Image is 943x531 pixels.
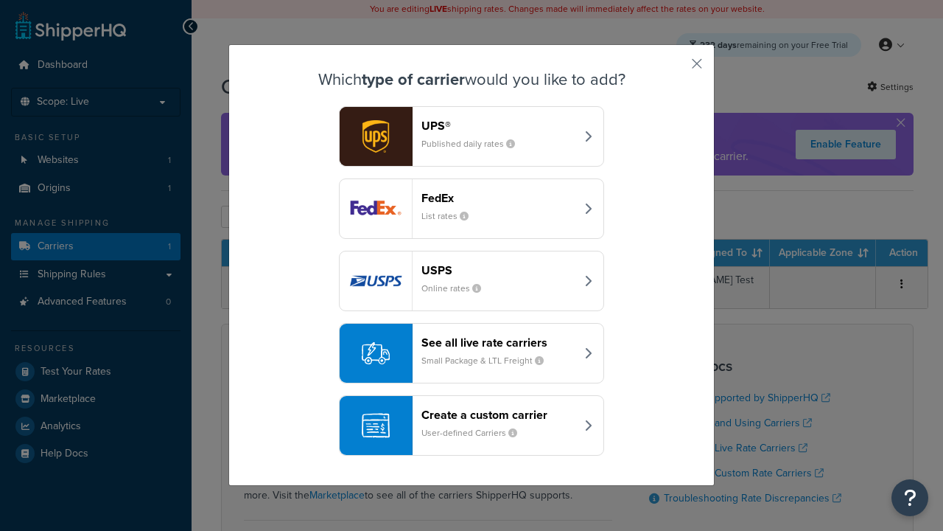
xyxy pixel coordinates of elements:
small: Published daily rates [421,137,527,150]
button: Open Resource Center [891,479,928,516]
strong: type of carrier [362,67,465,91]
button: usps logoUSPSOnline rates [339,251,604,311]
small: User-defined Carriers [421,426,529,440]
h3: Which would you like to add? [266,71,677,88]
button: Create a custom carrierUser-defined Carriers [339,395,604,456]
small: Small Package & LTL Freight [421,354,555,367]
header: Create a custom carrier [421,408,575,422]
small: List rates [421,209,480,223]
img: icon-carrier-liverate-becf4550.svg [362,339,390,367]
button: See all live rate carriersSmall Package & LTL Freight [339,323,604,383]
header: UPS® [421,119,575,133]
button: ups logoUPS®Published daily rates [339,106,604,167]
header: See all live rate carriers [421,336,575,350]
img: icon-carrier-custom-c93b8a24.svg [362,412,390,440]
img: fedEx logo [340,179,412,238]
header: USPS [421,263,575,277]
img: ups logo [340,107,412,166]
img: usps logo [340,251,412,310]
button: fedEx logoFedExList rates [339,178,604,239]
header: FedEx [421,191,575,205]
small: Online rates [421,282,493,295]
